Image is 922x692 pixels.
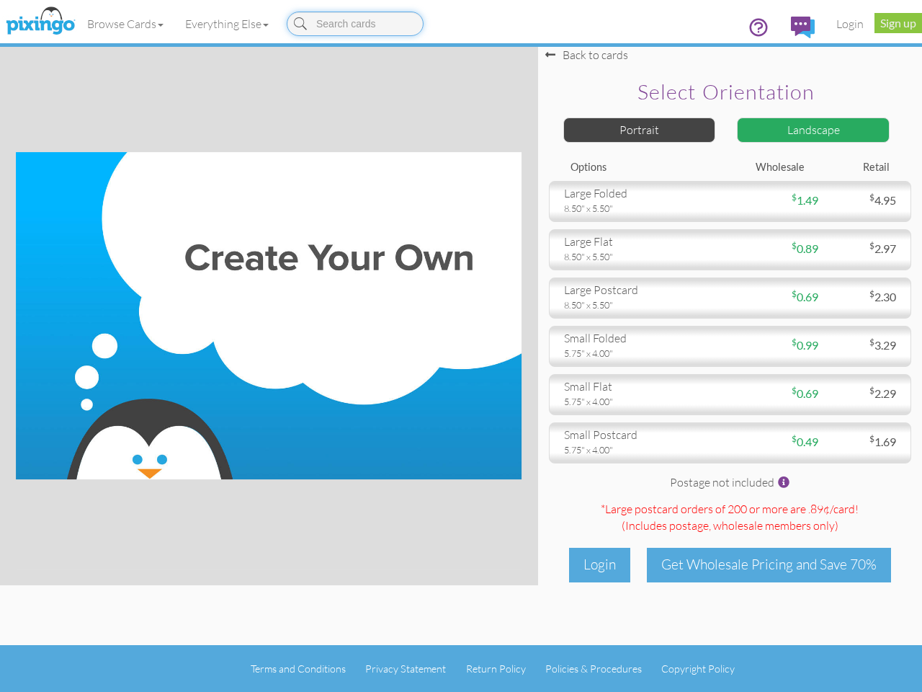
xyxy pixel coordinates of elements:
[792,433,797,444] sup: $
[818,386,907,402] div: 2.29
[709,518,835,533] span: , wholesale members only
[564,298,720,311] div: 8.50" x 5.50"
[730,160,815,175] div: Wholesale
[792,290,818,303] span: 0.69
[869,288,874,299] sup: $
[365,662,446,675] a: Privacy Statement
[549,474,911,494] div: Postage not included
[545,662,642,675] a: Policies & Procedures
[564,202,720,215] div: 8.50" x 5.50"
[647,548,891,582] div: Get Wholesale Pricing and Save 70%
[869,385,874,396] sup: $
[818,241,907,257] div: 2.97
[567,81,886,104] h2: Select orientation
[661,662,735,675] a: Copyright Policy
[792,338,818,352] span: 0.99
[818,337,907,354] div: 3.29
[737,117,890,143] div: Landscape
[569,548,630,582] div: Login
[818,434,907,451] div: 1.69
[792,386,818,400] span: 0.69
[564,282,720,298] div: large postcard
[287,12,424,36] input: Search cards
[874,13,922,33] a: Sign up
[563,117,716,143] div: Portrait
[869,433,874,444] sup: $
[564,347,720,360] div: 5.75" x 4.00"
[791,17,815,38] img: comments.svg
[16,152,522,479] img: create-your-own-landscape.jpg
[560,160,730,175] div: Options
[564,427,720,443] div: small postcard
[76,6,174,42] a: Browse Cards
[869,240,874,251] sup: $
[564,395,720,408] div: 5.75" x 4.00"
[564,250,720,263] div: 8.50" x 5.50"
[2,4,79,40] img: pixingo logo
[564,378,720,395] div: small flat
[792,240,797,251] sup: $
[792,241,818,255] span: 0.89
[792,337,797,347] sup: $
[815,160,900,175] div: Retail
[466,662,526,675] a: Return Policy
[825,6,874,42] a: Login
[564,234,720,250] div: large flat
[792,193,818,207] span: 1.49
[792,288,797,299] sup: $
[792,385,797,396] sup: $
[549,501,911,537] div: *Large postcard orders of 200 or more are .89¢/card! (Includes postage )
[564,330,720,347] div: small folded
[564,185,720,202] div: large folded
[818,192,907,209] div: 4.95
[869,337,874,347] sup: $
[564,443,720,456] div: 5.75" x 4.00"
[792,192,797,203] sup: $
[174,6,279,42] a: Everything Else
[869,192,874,203] sup: $
[251,662,346,675] a: Terms and Conditions
[818,289,907,306] div: 2.30
[792,435,818,448] span: 0.49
